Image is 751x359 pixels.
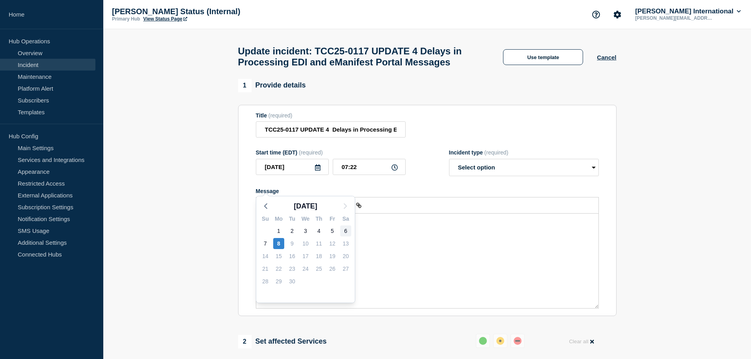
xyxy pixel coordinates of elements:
[273,225,284,236] div: Monday, Sep 1, 2025
[340,251,351,262] div: Saturday, Sep 20, 2025
[260,238,271,249] div: Sunday, Sep 7, 2025
[327,238,338,249] div: Friday, Sep 12, 2025
[112,7,270,16] p: [PERSON_NAME] Status (Internal)
[479,337,487,345] div: up
[313,225,324,236] div: Thursday, Sep 4, 2025
[273,276,284,287] div: Monday, Sep 29, 2025
[340,225,351,236] div: Saturday, Sep 6, 2025
[238,46,490,68] h1: Update incident: TCC25-0117 UPDATE 4 Delays in Processing EDI and eManifest Portal Messages
[273,251,284,262] div: Monday, Sep 15, 2025
[564,334,598,349] button: Clear all
[259,214,272,225] div: Su
[287,225,298,236] div: Tuesday, Sep 2, 2025
[313,238,324,249] div: Thursday, Sep 11, 2025
[333,159,406,175] input: HH:MM
[609,6,626,23] button: Account settings
[256,214,598,308] div: Message
[112,16,140,22] p: Primary Hub
[260,263,271,274] div: Sunday, Sep 21, 2025
[327,251,338,262] div: Friday, Sep 19, 2025
[634,15,716,21] p: [PERSON_NAME][EMAIL_ADDRESS][PERSON_NAME][DOMAIN_NAME]
[300,263,311,274] div: Wednesday, Sep 24, 2025
[496,337,504,345] div: affected
[285,214,299,225] div: Tu
[260,251,271,262] div: Sunday, Sep 14, 2025
[260,276,271,287] div: Sunday, Sep 28, 2025
[294,200,317,212] span: [DATE]
[326,214,339,225] div: Fr
[353,201,364,210] button: Toggle link
[300,251,311,262] div: Wednesday, Sep 17, 2025
[327,263,338,274] div: Friday, Sep 26, 2025
[291,200,321,212] button: [DATE]
[340,238,351,249] div: Saturday, Sep 13, 2025
[143,16,187,22] a: View Status Page
[300,225,311,236] div: Wednesday, Sep 3, 2025
[256,112,406,119] div: Title
[312,214,326,225] div: Th
[268,112,293,119] span: (required)
[327,225,338,236] div: Friday, Sep 5, 2025
[634,7,742,15] button: [PERSON_NAME] International
[238,335,327,348] div: Set affected Services
[340,263,351,274] div: Saturday, Sep 27, 2025
[238,79,306,92] div: Provide details
[256,159,329,175] input: YYYY-MM-DD
[313,263,324,274] div: Thursday, Sep 25, 2025
[287,263,298,274] div: Tuesday, Sep 23, 2025
[287,276,298,287] div: Tuesday, Sep 30, 2025
[273,238,284,249] div: Monday, Sep 8, 2025
[256,188,599,194] div: Message
[597,54,616,61] button: Cancel
[238,79,252,92] span: 1
[300,238,311,249] div: Wednesday, Sep 10, 2025
[493,334,507,348] button: affected
[287,251,298,262] div: Tuesday, Sep 16, 2025
[339,214,352,225] div: Sa
[588,6,604,23] button: Support
[287,238,298,249] div: Tuesday, Sep 9, 2025
[273,263,284,274] div: Monday, Sep 22, 2025
[449,159,599,176] select: Incident type
[299,149,323,156] span: (required)
[238,335,252,348] span: 2
[503,49,583,65] button: Use template
[449,149,599,156] div: Incident type
[313,251,324,262] div: Thursday, Sep 18, 2025
[272,214,285,225] div: Mo
[514,337,522,345] div: down
[256,149,406,156] div: Start time (EDT)
[256,121,406,138] input: Title
[299,214,312,225] div: We
[511,334,525,348] button: down
[476,334,490,348] button: up
[485,149,509,156] span: (required)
